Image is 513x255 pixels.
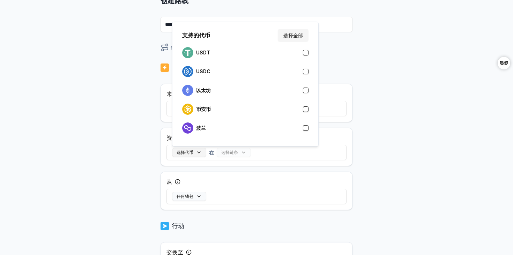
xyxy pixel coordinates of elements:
font: 选择全部 [283,32,303,38]
font: 选择代币 [177,150,193,155]
font: 从 [166,178,172,185]
font: 行动 [172,222,184,230]
font: 波兰 [196,125,206,131]
div: 选择代币 [172,22,319,147]
img: 标识 [182,122,193,134]
img: 标识 [182,66,193,77]
font: USDC [196,68,210,74]
font: 币安币 [196,106,211,112]
img: 标识 [182,85,193,96]
font: 在 [209,150,214,156]
font: 以太坊 [196,87,211,93]
button: 选择全部 [278,29,308,42]
button: 选择代币 [172,148,206,157]
img: 标识 [161,221,169,231]
font: 来源 [166,90,178,97]
font: 支持的代币 [182,32,210,39]
img: 标识 [161,63,169,73]
font: 扳机 [172,64,184,71]
font: 资金到账 [166,134,189,141]
font: 当我的 [170,45,185,51]
font: 任何钱包 [177,194,193,199]
img: 标识 [182,104,193,115]
font: USDT [196,50,210,55]
button: 任何钱包 [172,192,206,201]
img: 标识 [182,47,193,58]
